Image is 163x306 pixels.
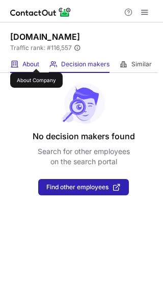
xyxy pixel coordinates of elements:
[131,60,152,68] span: Similar
[46,184,108,191] span: Find other employees
[10,6,71,18] img: ContactOut v5.3.10
[38,179,129,195] button: Find other employees
[22,60,39,68] span: About
[61,60,110,68] span: Decision makers
[10,44,72,52] span: Traffic rank: # 116,557
[33,130,135,142] header: No decision makers found
[38,146,130,167] p: Search for other employees on the search portal
[62,83,105,124] img: No leads found
[10,31,80,43] h1: [DOMAIN_NAME]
